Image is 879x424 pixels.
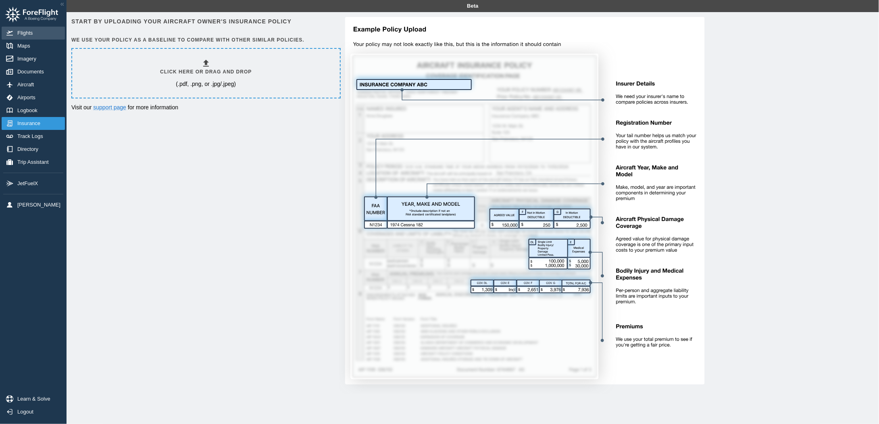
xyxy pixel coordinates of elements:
[71,36,339,44] h6: We use your policy as a baseline to compare with other similar policies.
[176,80,236,88] p: (.pdf, .png, or .jpg/.jpeg)
[160,68,252,76] h6: Click here or drag and drop
[71,17,339,26] h6: Start by uploading your aircraft owner's insurance policy
[339,17,705,394] img: policy-upload-example-5e420760c1425035513a.svg
[71,103,339,111] p: Visit our for more information
[93,104,126,111] a: support page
